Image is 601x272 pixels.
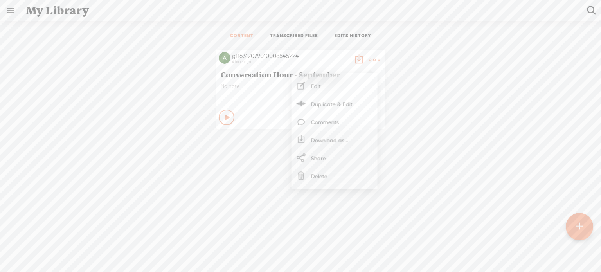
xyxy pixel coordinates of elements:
a: Comments [295,113,374,131]
span: Conversation Hour - September [221,70,380,79]
a: Duplicate & Edit [295,95,374,113]
a: CONTENT [230,33,254,40]
span: No note [221,83,380,90]
div: 4 hours ago [232,59,349,64]
a: Delete [295,167,374,185]
a: Share [295,149,374,167]
div: My Library [20,0,581,21]
a: TRANSCRIBED FILES [270,33,318,40]
a: Edit [295,77,374,95]
div: g116312079010008545224 [232,52,349,60]
a: Download as... [295,131,374,149]
a: EDITS HISTORY [335,33,371,40]
img: http%3A%2F%2Fres.cloudinary.com%2Ftrebble-fm%2Fimage%2Fupload%2Fv1758987529%2Fcom.trebble.trebble... [219,52,230,64]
